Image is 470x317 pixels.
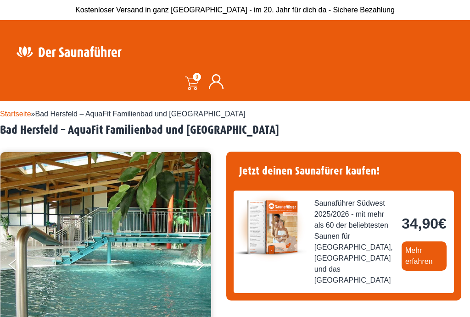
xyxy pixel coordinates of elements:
[234,191,307,264] img: der-saunafuehrer-2025-suedwest.jpg
[193,73,201,81] span: 0
[314,198,394,286] span: Saunaführer Südwest 2025/2026 - mit mehr als 60 der beliebtesten Saunen für [GEOGRAPHIC_DATA], [G...
[195,255,218,278] button: Next
[234,159,454,183] h4: Jetzt deinen Saunafürer kaufen!
[402,215,447,232] bdi: 34,90
[402,241,447,271] a: Mehr erfahren
[75,6,395,14] span: Kostenloser Versand in ganz [GEOGRAPHIC_DATA] - im 20. Jahr für dich da - Sichere Bezahlung
[35,110,246,118] span: Bad Hersfeld – AquaFit Familienbad und [GEOGRAPHIC_DATA]
[438,215,447,232] span: €
[9,255,32,278] button: Previous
